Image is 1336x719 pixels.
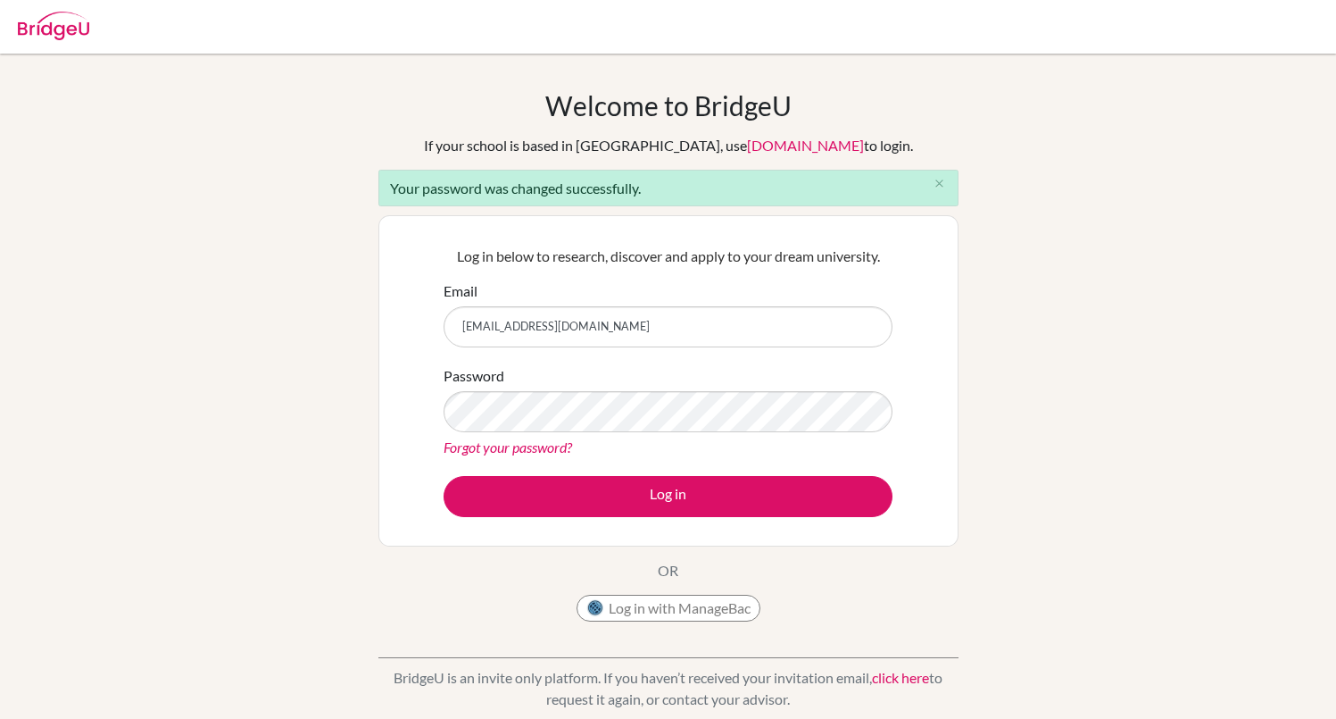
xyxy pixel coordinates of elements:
[378,170,958,206] div: Your password was changed successfully.
[444,246,892,267] p: Log in below to research, discover and apply to your dream university.
[444,280,477,302] label: Email
[18,12,89,40] img: Bridge-U
[424,135,913,156] div: If your school is based in [GEOGRAPHIC_DATA], use to login.
[545,89,792,121] h1: Welcome to BridgeU
[922,171,958,197] button: Close
[933,177,946,190] i: close
[872,669,929,686] a: click here
[577,595,760,622] button: Log in with ManageBac
[444,476,892,517] button: Log in
[747,137,864,154] a: [DOMAIN_NAME]
[378,667,958,710] p: BridgeU is an invite only platform. If you haven’t received your invitation email, to request it ...
[444,365,504,387] label: Password
[658,560,678,581] p: OR
[444,439,572,456] a: Forgot your password?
